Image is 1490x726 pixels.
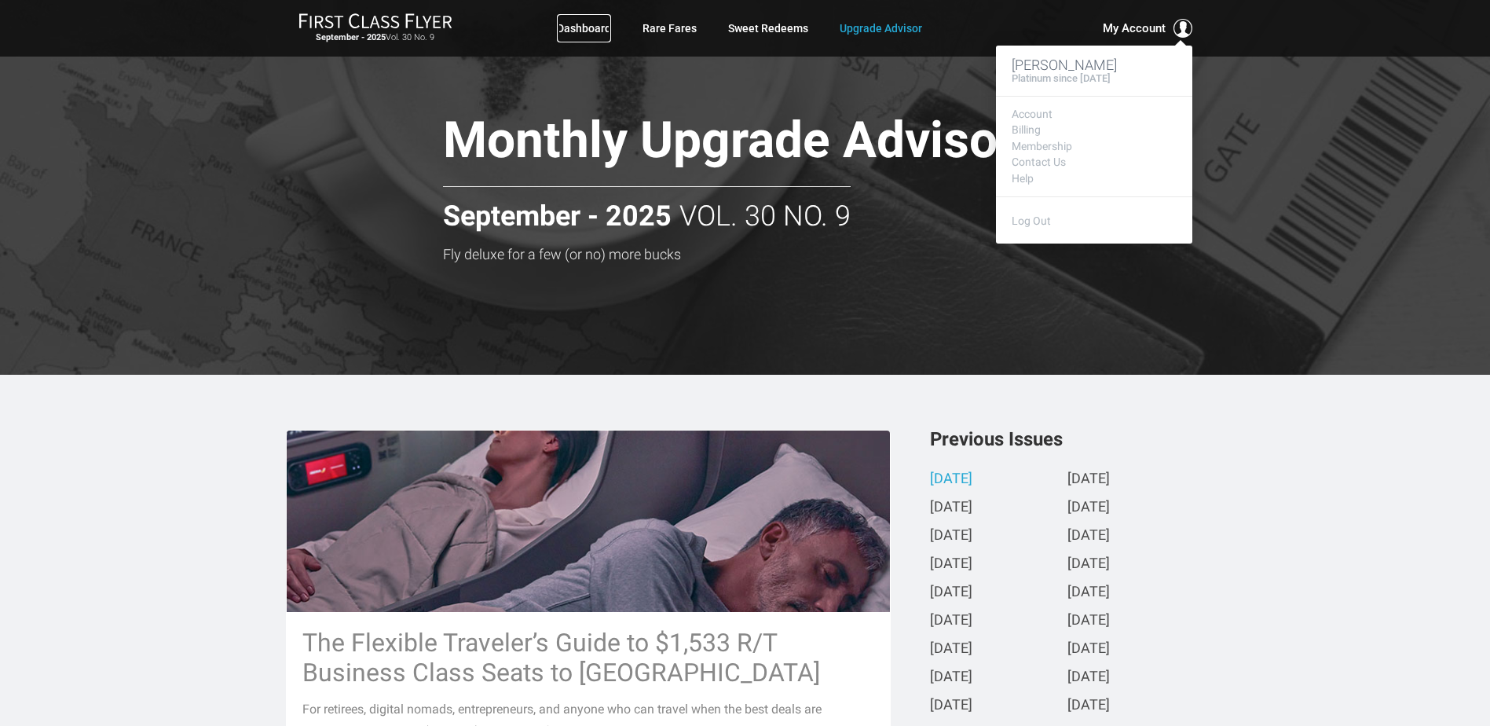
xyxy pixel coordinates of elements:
h2: Vol. 30 No. 9 [443,186,851,233]
a: [DATE] [930,528,972,544]
a: [DATE] [930,669,972,686]
a: [DATE] [1067,471,1110,488]
h3: [PERSON_NAME] [1012,57,1177,73]
h4: Platinum since [DATE] [1012,73,1111,84]
a: Rare Fares [642,14,697,42]
a: Billing [1012,124,1177,136]
strong: September - 2025 [316,32,386,42]
a: [DATE] [1067,585,1110,601]
a: Upgrade Advisor [840,14,922,42]
a: Contact Us [1012,156,1177,168]
h1: Monthly Upgrade Advisor [443,113,1126,174]
span: My Account [1103,19,1166,38]
small: Vol. 30 No. 9 [298,32,452,43]
a: [DATE] [930,641,972,658]
a: First Class FlyerSeptember - 2025Vol. 30 No. 9 [298,13,452,44]
strong: September - 2025 [443,201,672,233]
a: Help [1012,173,1177,185]
a: [DATE] [1067,528,1110,544]
a: Membership [1012,141,1177,152]
button: My Account [1103,19,1192,38]
a: Account [1012,108,1177,120]
h3: The Flexible Traveler’s Guide to $1,533 R/T Business Class Seats to [GEOGRAPHIC_DATA] [302,628,874,687]
a: [DATE] [1067,698,1110,714]
a: [DATE] [930,613,972,629]
a: [DATE] [1067,641,1110,658]
a: [DATE] [1067,669,1110,686]
img: First Class Flyer [298,13,452,29]
h3: Fly deluxe for a few (or no) more bucks [443,247,1126,262]
a: [DATE] [930,500,972,516]
a: [DATE] [930,585,972,601]
a: Dashboard [557,14,611,42]
a: Sweet Redeems [728,14,808,42]
a: [DATE] [930,471,972,488]
a: [DATE] [1067,556,1110,573]
a: Log Out [1012,214,1051,227]
h3: Previous Issues [930,430,1205,449]
a: [DATE] [930,556,972,573]
a: [DATE] [930,698,972,714]
a: [DATE] [1067,500,1110,516]
a: [DATE] [1067,613,1110,629]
